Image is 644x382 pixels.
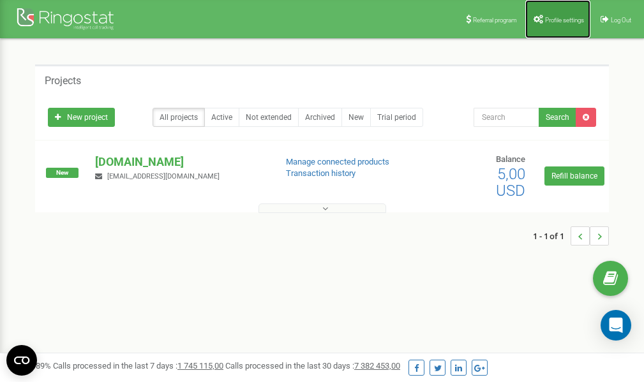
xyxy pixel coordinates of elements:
[95,154,265,170] p: [DOMAIN_NAME]
[474,108,539,127] input: Search
[239,108,299,127] a: Not extended
[6,345,37,376] button: Open CMP widget
[177,361,223,371] u: 1 745 115,00
[48,108,115,127] a: New project
[298,108,342,127] a: Archived
[286,168,356,178] a: Transaction history
[533,214,609,258] nav: ...
[153,108,205,127] a: All projects
[545,17,584,24] span: Profile settings
[53,361,223,371] span: Calls processed in the last 7 days :
[611,17,631,24] span: Log Out
[601,310,631,341] div: Open Intercom Messenger
[473,17,517,24] span: Referral program
[46,168,79,178] span: New
[496,165,525,200] span: 5,00 USD
[107,172,220,180] span: [EMAIL_ADDRESS][DOMAIN_NAME]
[204,108,239,127] a: Active
[354,361,400,371] u: 7 382 453,00
[370,108,423,127] a: Trial period
[544,166,604,186] a: Refill balance
[341,108,371,127] a: New
[45,75,81,87] h5: Projects
[225,361,400,371] span: Calls processed in the last 30 days :
[286,157,389,166] a: Manage connected products
[539,108,576,127] button: Search
[496,154,525,164] span: Balance
[533,226,571,246] span: 1 - 1 of 1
